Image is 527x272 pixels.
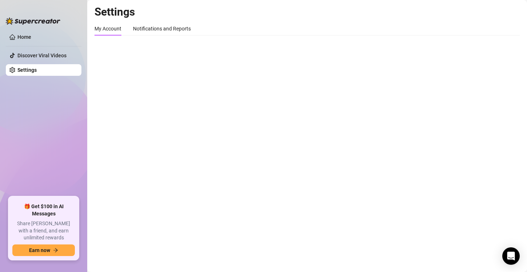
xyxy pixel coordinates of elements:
[17,53,67,58] a: Discover Viral Videos
[53,248,58,253] span: arrow-right
[12,203,75,217] span: 🎁 Get $100 in AI Messages
[12,244,75,256] button: Earn nowarrow-right
[6,17,60,25] img: logo-BBDzfeDw.svg
[133,25,191,33] div: Notifications and Reports
[29,247,50,253] span: Earn now
[12,220,75,242] span: Share [PERSON_NAME] with a friend, and earn unlimited rewards
[17,67,37,73] a: Settings
[502,247,520,265] div: Open Intercom Messenger
[94,25,121,33] div: My Account
[17,34,31,40] a: Home
[94,5,520,19] h2: Settings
